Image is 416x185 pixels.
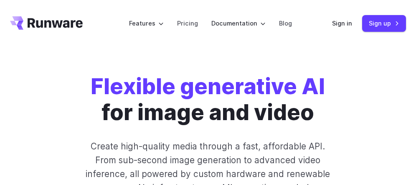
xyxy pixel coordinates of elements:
h1: for image and video [91,74,325,126]
a: Pricing [177,18,198,28]
a: Sign in [332,18,352,28]
label: Features [129,18,164,28]
a: Blog [279,18,292,28]
a: Go to / [10,16,83,30]
label: Documentation [211,18,266,28]
a: Sign up [362,15,406,31]
strong: Flexible generative AI [91,73,325,100]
